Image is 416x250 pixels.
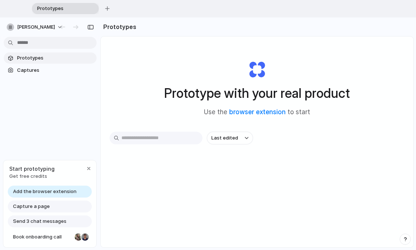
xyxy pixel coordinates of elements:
[8,186,92,198] a: Add the browser extension
[229,108,286,116] a: browser extension
[4,21,66,33] button: [PERSON_NAME]
[204,108,310,117] span: Use the to start
[17,67,94,74] span: Captures
[32,3,99,14] div: Prototypes
[4,65,97,76] a: Captures
[4,52,97,64] a: Prototypes
[8,231,92,243] a: Book onboarding call
[164,83,350,103] h1: Prototype with your real product
[13,188,77,195] span: Add the browser extension
[9,173,55,180] span: Get free credits
[211,134,238,142] span: Last edited
[100,22,136,31] h2: Prototypes
[34,5,87,12] span: Prototypes
[13,218,66,225] span: Send 3 chat messages
[17,54,94,62] span: Prototypes
[81,233,90,241] div: Christian Iacullo
[17,23,55,31] span: [PERSON_NAME]
[13,233,72,241] span: Book onboarding call
[207,132,253,144] button: Last edited
[9,165,55,173] span: Start prototyping
[13,203,50,210] span: Capture a page
[74,233,83,241] div: Nicole Kubica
